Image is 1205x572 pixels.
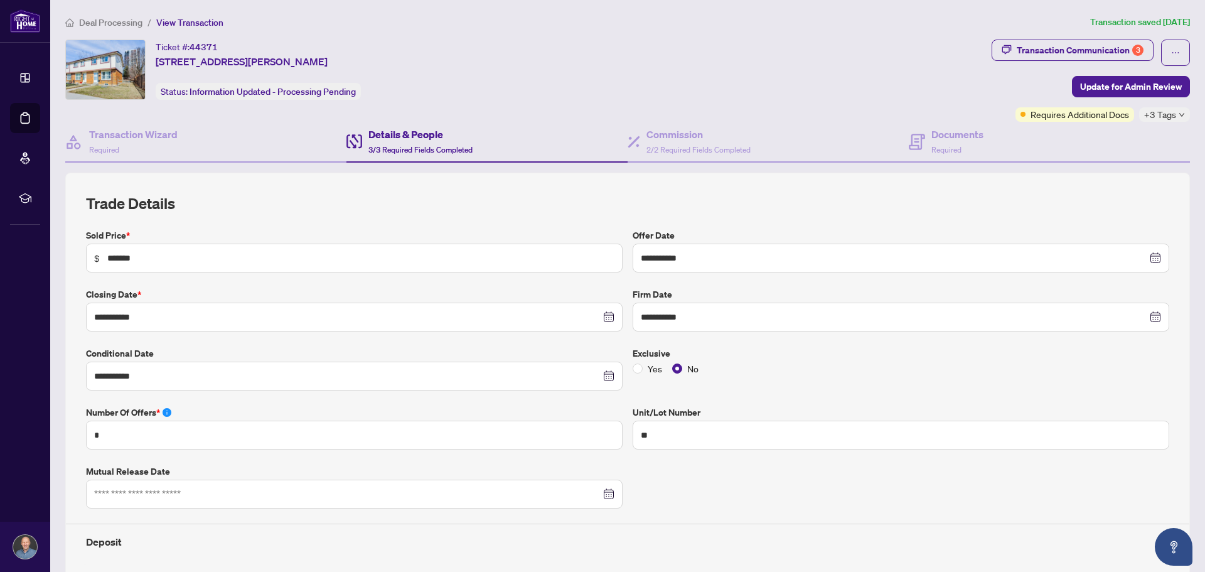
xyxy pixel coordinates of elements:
[1179,112,1185,118] span: down
[190,86,356,97] span: Information Updated - Processing Pending
[633,288,1169,301] label: Firm Date
[682,362,704,375] span: No
[1132,45,1143,56] div: 3
[1017,40,1143,60] div: Transaction Communication
[1171,48,1180,57] span: ellipsis
[992,40,1154,61] button: Transaction Communication3
[633,406,1169,419] label: Unit/Lot Number
[1072,76,1190,97] button: Update for Admin Review
[86,406,623,419] label: Number of offers
[190,41,218,53] span: 44371
[931,145,961,154] span: Required
[65,18,74,27] span: home
[931,127,983,142] h4: Documents
[86,465,623,478] label: Mutual Release Date
[86,193,1169,213] h2: Trade Details
[147,15,151,30] li: /
[79,17,142,28] span: Deal Processing
[13,535,37,559] img: Profile Icon
[156,17,223,28] span: View Transaction
[646,145,751,154] span: 2/2 Required Fields Completed
[10,9,40,33] img: logo
[86,534,1169,549] h4: Deposit
[643,362,667,375] span: Yes
[86,347,623,360] label: Conditional Date
[163,408,171,417] span: info-circle
[646,127,751,142] h4: Commission
[66,40,145,99] img: IMG-E12028982_1.jpg
[1090,15,1190,30] article: Transaction saved [DATE]
[94,251,100,265] span: $
[156,40,218,54] div: Ticket #:
[89,127,178,142] h4: Transaction Wizard
[86,288,623,301] label: Closing Date
[1144,107,1176,122] span: +3 Tags
[156,83,361,100] div: Status:
[633,229,1169,242] label: Offer Date
[86,229,623,242] label: Sold Price
[1080,77,1182,97] span: Update for Admin Review
[368,145,473,154] span: 3/3 Required Fields Completed
[156,54,328,69] span: [STREET_ADDRESS][PERSON_NAME]
[633,347,1169,360] label: Exclusive
[1155,528,1192,566] button: Open asap
[368,127,473,142] h4: Details & People
[1031,107,1129,121] span: Requires Additional Docs
[89,145,119,154] span: Required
